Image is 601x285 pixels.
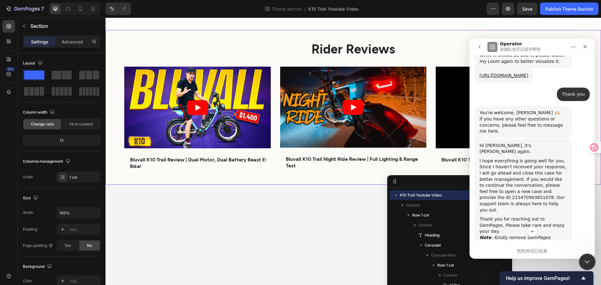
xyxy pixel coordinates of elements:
span: No [87,243,92,248]
div: Padding [23,226,37,232]
div: Publish Theme Section [545,6,593,12]
button: 7 [3,3,47,15]
strong: Rider Reviews [206,23,290,38]
div: Add... [69,227,99,232]
div: Harry说… [5,100,120,223]
div: 450 [6,67,15,72]
iframe: Design area [105,18,601,285]
div: Order [23,174,33,180]
button: Publish Theme Section [540,3,598,15]
span: Change ratio [31,121,54,127]
p: Section [30,22,87,30]
span: / [304,6,306,12]
span: Row 1 col [437,262,454,268]
i: Note [10,196,22,201]
div: I hope everything is going well for you. Since I haven't received your response, I will go ahead ... [10,120,98,175]
p: 7 [41,5,44,13]
div: Column width [23,108,56,117]
div: Hi [PERSON_NAME], it's [PERSON_NAME] again. [10,104,98,116]
strong: Bluvall K10 Trail Night Ride Review | Full Lighting & Range Test [180,138,312,151]
span: Fit to content [69,121,93,127]
strong: Bluvall K10 Trail Review | Dual Motor, Dual Battery Beast E-Bike! [24,139,162,151]
button: Save [517,3,537,15]
div: Hi [PERSON_NAME], it's [PERSON_NAME] again.I hope everything is going well for you. Since I haven... [5,100,103,218]
button: Play [237,82,258,97]
div: Width [23,210,33,216]
div: Undo/Redo [105,3,131,15]
iframe: Intercom live chat [579,254,596,270]
span: Yes [64,243,71,248]
div: Layout [23,59,44,68]
span: K10 Trail Youtube Video [308,6,358,12]
iframe: Video [330,49,477,131]
div: Thank you for reaching out to GemPages. Please take care and enjoy your day. [10,178,98,196]
span: Save [522,6,532,12]
iframe: Intercom live chat [470,38,595,259]
strong: Bluvall K10 Trail E-Bike Review! (35 MPH E-Bike!) [336,139,449,145]
p: Settings [31,38,49,45]
input: Auto [57,207,100,218]
span: Heading [425,232,439,238]
div: Size [23,194,39,202]
div: Page padding [23,243,53,248]
p: Advanced [62,38,83,45]
span: Carousel Item [431,252,456,258]
span: Carousel [425,242,441,248]
button: Scroll to bottom [57,188,68,198]
div: Color [23,278,33,284]
span: Help us improve GemPages! [506,275,580,281]
span: Theme section [270,6,303,12]
span: K10 Trail Youtube Video [400,192,442,198]
span: Row 1 col [412,212,429,218]
button: Show survey - Help us improve GemPages! [506,274,587,282]
div: Background [23,262,53,271]
div: Rich Text Editor. Editing area: main [335,138,477,146]
span: Column [444,272,457,278]
div: 1 col [69,175,99,180]
div: Columns management [23,157,72,166]
span: Column [406,202,420,208]
div: 12 [24,136,99,145]
button: Play [81,83,103,98]
div: Add... [69,278,99,284]
span: Column [419,222,432,228]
